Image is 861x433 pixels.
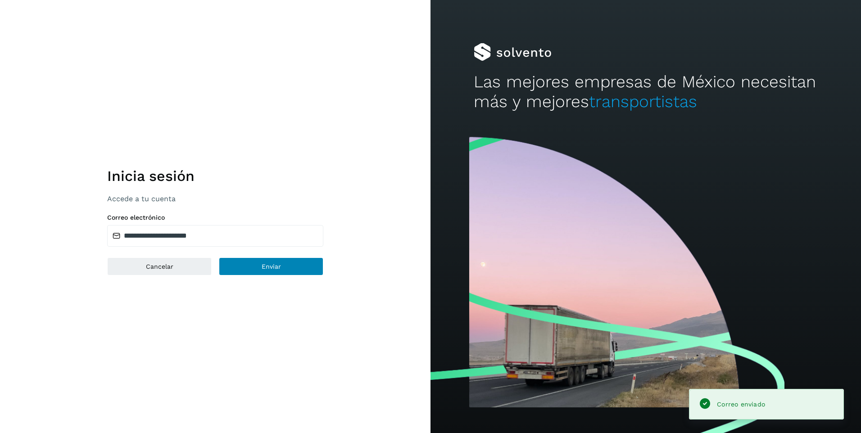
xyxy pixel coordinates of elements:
[107,194,323,203] p: Accede a tu cuenta
[107,167,323,185] h1: Inicia sesión
[107,214,323,221] label: Correo electrónico
[262,263,281,270] span: Enviar
[717,401,765,408] span: Correo enviado
[146,263,173,270] span: Cancelar
[474,72,818,112] h2: Las mejores empresas de México necesitan más y mejores
[219,257,323,275] button: Enviar
[589,92,697,111] span: transportistas
[107,257,212,275] button: Cancelar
